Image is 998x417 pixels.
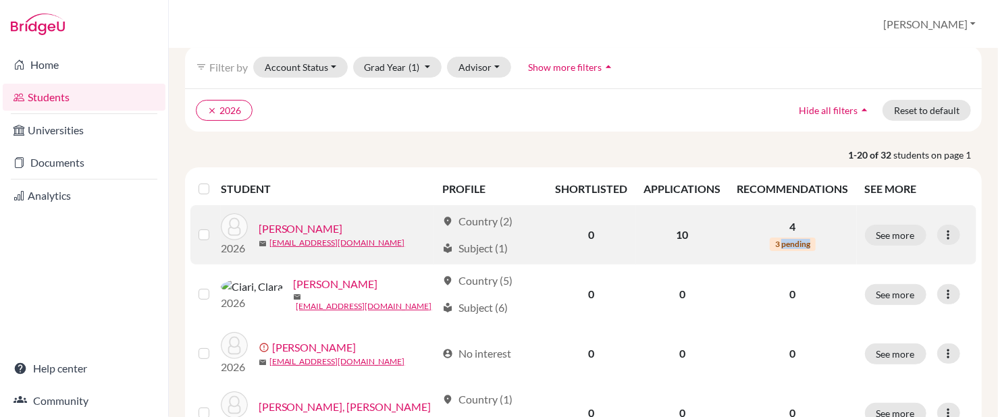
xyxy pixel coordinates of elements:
[269,356,405,368] a: [EMAIL_ADDRESS][DOMAIN_NAME]
[221,295,283,311] p: 2026
[865,284,926,305] button: See more
[442,240,508,256] div: Subject (1)
[207,106,217,115] i: clear
[737,345,849,362] p: 0
[442,243,453,254] span: local_library
[3,84,165,111] a: Students
[636,173,729,205] th: APPLICATIONS
[221,213,248,240] img: Brown, Kate
[353,57,442,78] button: Grad Year(1)
[11,13,65,35] img: Bridge-U
[3,387,165,414] a: Community
[442,391,513,408] div: Country (1)
[3,117,165,144] a: Universities
[893,148,982,162] span: students on page 1
[3,149,165,176] a: Documents
[442,213,513,229] div: Country (2)
[787,100,883,121] button: Hide all filtersarrow_drop_up
[221,279,283,295] img: Ciari, Clara
[259,221,343,237] a: [PERSON_NAME]
[221,359,248,375] p: 2026
[259,399,431,415] a: [PERSON_NAME], [PERSON_NAME]
[253,57,348,78] button: Account Status
[877,11,982,37] button: [PERSON_NAME]
[196,61,207,72] i: filter_list
[528,61,602,73] span: Show more filters
[294,276,378,292] a: [PERSON_NAME]
[602,60,615,74] i: arrow_drop_up
[447,57,511,78] button: Advisor
[865,225,926,246] button: See more
[858,103,871,117] i: arrow_drop_up
[221,240,248,256] p: 2026
[442,394,453,405] span: location_on
[221,173,435,205] th: STUDENT
[770,238,816,251] span: 3 pending
[296,300,432,312] a: [EMAIL_ADDRESS][DOMAIN_NAME]
[636,265,729,324] td: 0
[548,265,636,324] td: 0
[259,342,272,353] span: error_outline
[221,332,248,359] img: Fujikawa, Marika
[409,61,420,73] span: (1)
[442,273,513,289] div: Country (5)
[548,324,636,383] td: 0
[548,173,636,205] th: SHORTLISTED
[259,358,267,366] span: mail
[737,219,849,235] p: 4
[434,173,547,205] th: PROFILE
[3,182,165,209] a: Analytics
[848,148,893,162] strong: 1-20 of 32
[442,302,453,313] span: local_library
[442,275,453,286] span: location_on
[196,100,253,121] button: clear2026
[737,286,849,302] p: 0
[636,205,729,265] td: 10
[272,339,357,356] a: [PERSON_NAME]
[636,324,729,383] td: 0
[3,51,165,78] a: Home
[729,173,857,205] th: RECOMMENDATIONS
[259,240,267,248] span: mail
[3,355,165,382] a: Help center
[857,173,976,205] th: SEE MORE
[442,348,453,359] span: account_circle
[442,216,453,227] span: location_on
[517,57,627,78] button: Show more filtersarrow_drop_up
[442,345,511,362] div: No interest
[442,300,508,316] div: Subject (6)
[865,343,926,364] button: See more
[209,61,248,74] span: Filter by
[548,205,636,265] td: 0
[294,293,302,301] span: mail
[269,237,405,249] a: [EMAIL_ADDRESS][DOMAIN_NAME]
[799,105,858,116] span: Hide all filters
[883,100,971,121] button: Reset to default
